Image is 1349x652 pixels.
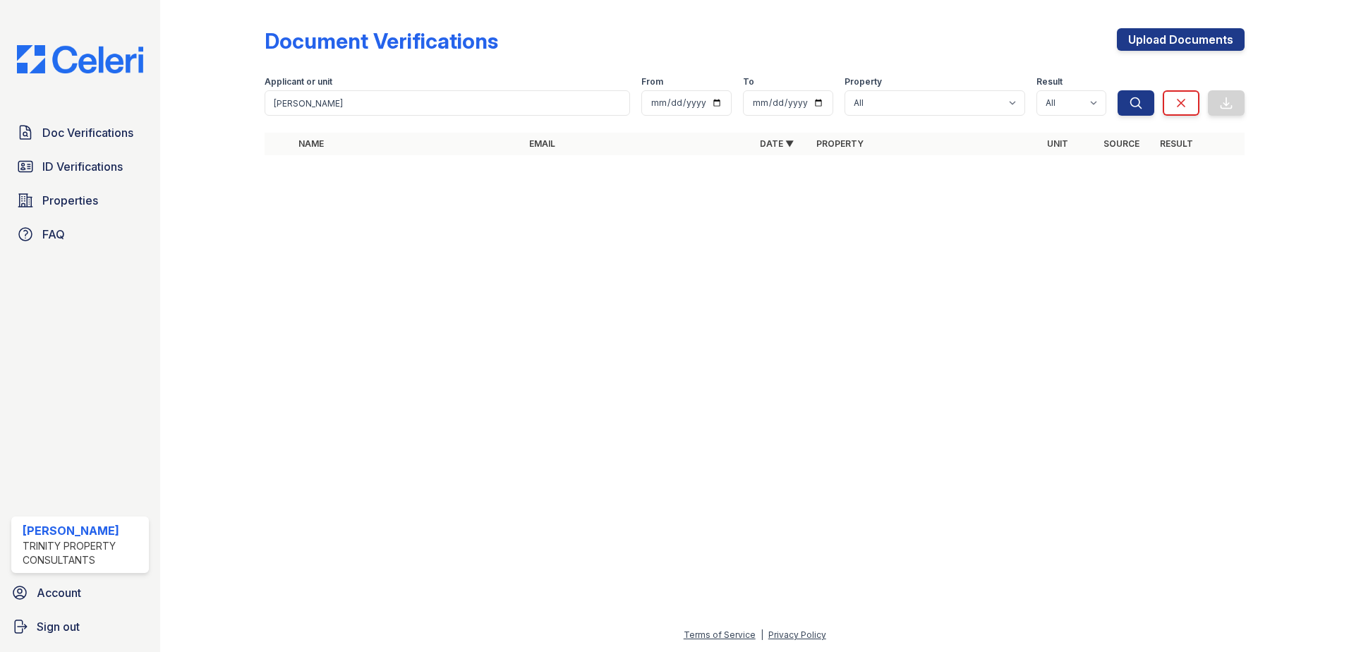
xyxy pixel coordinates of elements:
[529,138,555,149] a: Email
[845,76,882,87] label: Property
[760,138,794,149] a: Date ▼
[42,158,123,175] span: ID Verifications
[6,45,155,73] img: CE_Logo_Blue-a8612792a0a2168367f1c8372b55b34899dd931a85d93a1a3d3e32e68fde9ad4.png
[298,138,324,149] a: Name
[42,192,98,209] span: Properties
[23,539,143,567] div: Trinity Property Consultants
[684,629,756,640] a: Terms of Service
[37,584,81,601] span: Account
[11,119,149,147] a: Doc Verifications
[761,629,763,640] div: |
[11,152,149,181] a: ID Verifications
[743,76,754,87] label: To
[1047,138,1068,149] a: Unit
[1103,138,1139,149] a: Source
[1160,138,1193,149] a: Result
[42,124,133,141] span: Doc Verifications
[265,28,498,54] div: Document Verifications
[768,629,826,640] a: Privacy Policy
[1117,28,1245,51] a: Upload Documents
[11,186,149,215] a: Properties
[1036,76,1063,87] label: Result
[265,90,630,116] input: Search by name, email, or unit number
[11,220,149,248] a: FAQ
[816,138,864,149] a: Property
[42,226,65,243] span: FAQ
[37,618,80,635] span: Sign out
[6,612,155,641] a: Sign out
[641,76,663,87] label: From
[265,76,332,87] label: Applicant or unit
[6,579,155,607] a: Account
[23,522,143,539] div: [PERSON_NAME]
